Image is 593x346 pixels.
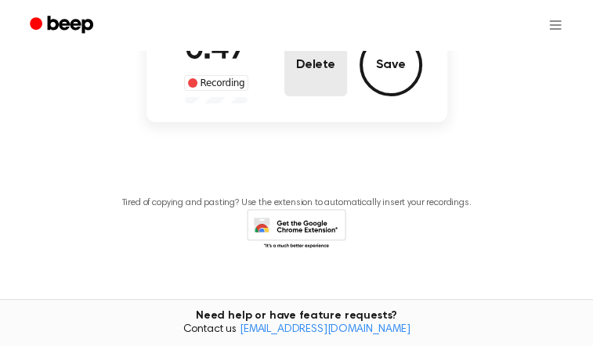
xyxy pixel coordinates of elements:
[185,34,248,67] span: 0:47
[360,34,422,96] button: Save Audio Record
[19,10,107,41] a: Beep
[184,75,249,91] div: Recording
[284,34,347,96] button: Delete Audio Record
[9,323,584,337] span: Contact us
[240,324,410,335] a: [EMAIL_ADDRESS][DOMAIN_NAME]
[537,6,574,44] button: Open menu
[122,197,472,209] p: Tired of copying and pasting? Use the extension to automatically insert your recordings.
